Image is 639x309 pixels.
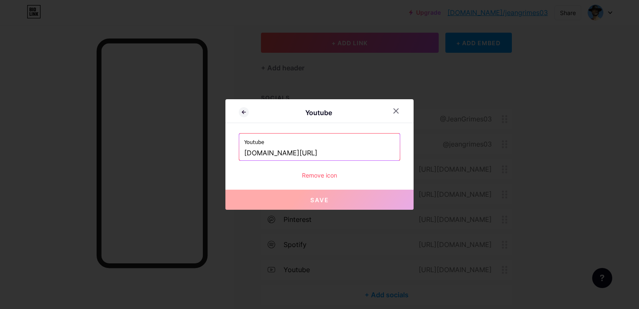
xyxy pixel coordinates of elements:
[244,146,395,160] input: https://youtube.com/channel/channelurl
[225,190,414,210] button: Save
[310,196,329,203] span: Save
[239,171,400,180] div: Remove icon
[249,108,389,118] div: Youtube
[244,134,395,146] label: Youtube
